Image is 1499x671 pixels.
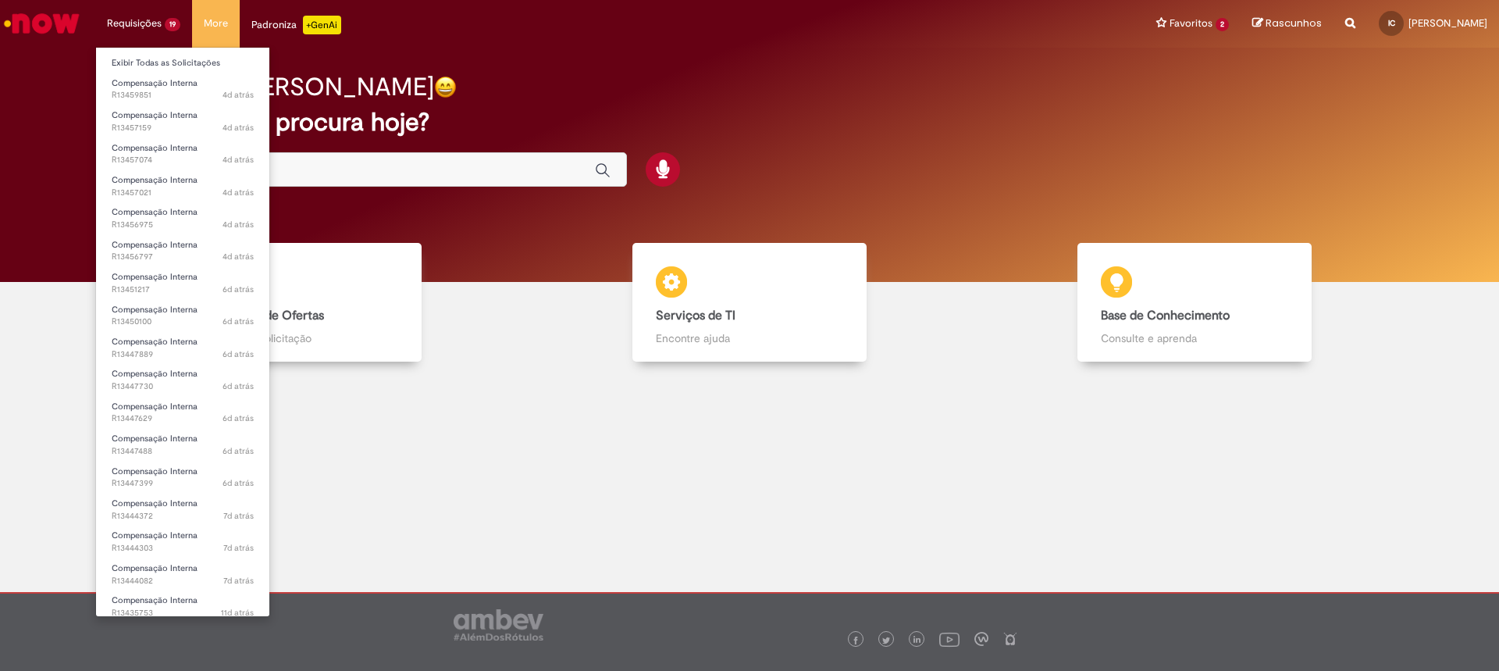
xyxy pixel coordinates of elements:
a: Aberto R13435753 : Compensação Interna [96,592,269,621]
span: R13457074 [112,154,254,166]
time: 25/08/2025 13:52:56 [223,510,254,522]
a: Aberto R13447629 : Compensação Interna [96,398,269,427]
b: Base de Conhecimento [1101,308,1230,323]
span: 11d atrás [221,607,254,619]
span: 4d atrás [223,251,254,262]
span: Compensação Interna [112,594,198,606]
a: Base de Conhecimento Consulte e aprenda [972,243,1417,362]
b: Serviços de TI [656,308,735,323]
span: 6d atrás [223,316,254,327]
span: 6d atrás [223,477,254,489]
span: R13444372 [112,510,254,523]
time: 26/08/2025 11:15:19 [223,380,254,392]
img: logo_footer_naosei.png [1003,632,1017,646]
span: 6d atrás [223,380,254,392]
span: Compensação Interna [112,271,198,283]
span: 4d atrás [223,89,254,101]
a: Aberto R13451217 : Compensação Interna [96,269,269,298]
span: Compensação Interna [112,336,198,348]
span: Compensação Interna [112,466,198,477]
span: Compensação Interna [112,401,198,412]
span: 4d atrás [223,154,254,166]
span: Compensação Interna [112,239,198,251]
span: Compensação Interna [112,304,198,316]
span: Compensação Interna [112,530,198,541]
span: Compensação Interna [112,368,198,380]
span: Compensação Interna [112,206,198,218]
time: 28/08/2025 10:45:30 [223,251,254,262]
time: 28/08/2025 11:11:38 [223,187,254,198]
span: Compensação Interna [112,109,198,121]
span: Requisições [107,16,162,31]
a: Aberto R13450100 : Compensação Interna [96,302,269,330]
span: Compensação Interna [112,433,198,444]
span: IC [1388,18,1395,28]
a: Aberto R13444372 : Compensação Interna [96,495,269,524]
time: 25/08/2025 12:36:11 [223,575,254,587]
span: 2 [1216,18,1229,31]
time: 27/08/2025 09:52:58 [223,284,254,295]
time: 26/08/2025 11:38:53 [223,348,254,360]
span: R13447629 [112,412,254,425]
span: R13456797 [112,251,254,263]
span: 6d atrás [223,284,254,295]
span: Compensação Interna [112,77,198,89]
ul: Requisições [95,47,270,617]
span: R13447488 [112,445,254,458]
time: 28/08/2025 11:05:52 [223,219,254,230]
a: Rascunhos [1252,16,1322,31]
span: 4d atrás [223,219,254,230]
span: More [204,16,228,31]
h2: O que você procura hoje? [135,109,1365,136]
a: Serviços de TI Encontre ajuda [527,243,972,362]
img: logo_footer_ambev_rotulo_gray.png [454,609,543,641]
span: 6d atrás [223,445,254,457]
a: Aberto R13447399 : Compensação Interna [96,463,269,492]
time: 26/08/2025 10:24:08 [223,477,254,489]
span: 7d atrás [223,542,254,554]
time: 25/08/2025 13:39:30 [223,542,254,554]
time: 26/08/2025 10:59:03 [223,412,254,424]
span: R13450100 [112,316,254,328]
a: Aberto R13456797 : Compensação Interna [96,237,269,266]
a: Aberto R13447730 : Compensação Interna [96,366,269,394]
a: Aberto R13457159 : Compensação Interna [96,107,269,136]
time: 28/08/2025 11:26:28 [223,122,254,134]
span: Favoritos [1170,16,1212,31]
time: 26/08/2025 17:53:52 [223,316,254,327]
span: Compensação Interna [112,142,198,154]
span: R13457021 [112,187,254,199]
a: Aberto R13447889 : Compensação Interna [96,334,269,362]
span: R13457159 [112,122,254,134]
img: logo_footer_twitter.png [882,637,890,644]
span: R13444303 [112,542,254,555]
span: 7d atrás [223,575,254,587]
a: Aberto R13457074 : Compensação Interna [96,140,269,169]
span: R13435753 [112,607,254,619]
span: 6d atrás [223,348,254,360]
p: Consulte e aprenda [1101,330,1289,346]
span: R13447730 [112,380,254,393]
span: 4d atrás [223,187,254,198]
time: 28/08/2025 11:17:49 [223,154,254,166]
img: happy-face.png [434,76,457,98]
img: logo_footer_linkedin.png [913,636,921,645]
p: Encontre ajuda [656,330,844,346]
a: Aberto R13444082 : Compensação Interna [96,560,269,589]
a: Aberto R13444303 : Compensação Interna [96,527,269,556]
a: Aberto R13456975 : Compensação Interna [96,204,269,233]
span: 19 [165,18,180,31]
p: +GenAi [303,16,341,34]
span: R13459851 [112,89,254,102]
span: R13444082 [112,575,254,587]
b: Catálogo de Ofertas [211,308,324,323]
time: 21/08/2025 11:31:46 [221,607,254,619]
p: Abra uma solicitação [211,330,399,346]
span: Rascunhos [1266,16,1322,30]
a: Catálogo de Ofertas Abra uma solicitação [82,243,527,362]
img: logo_footer_youtube.png [939,629,960,649]
a: Aberto R13457021 : Compensação Interna [96,172,269,201]
span: Compensação Interna [112,498,198,509]
a: Aberto R13459851 : Compensação Interna [96,75,269,104]
img: ServiceNow [2,8,82,39]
